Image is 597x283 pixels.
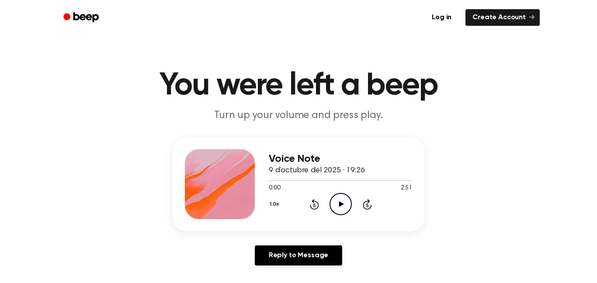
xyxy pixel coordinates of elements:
[57,9,107,26] a: Beep
[269,167,365,175] span: 9 d’octubre del 2025 · 19:26
[401,184,412,193] span: 2:51
[269,153,412,165] h3: Voice Note
[255,245,342,266] a: Reply to Message
[423,7,460,28] a: Log in
[465,9,540,26] a: Create Account
[75,70,522,101] h1: You were left a beep
[131,108,466,123] p: Turn up your volume and press play.
[269,197,282,212] button: 1.0x
[269,184,280,193] span: 0:00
